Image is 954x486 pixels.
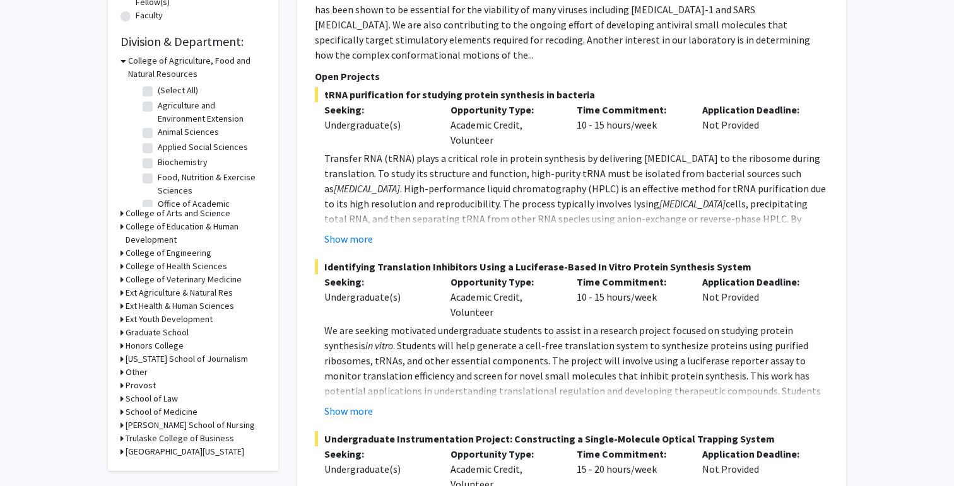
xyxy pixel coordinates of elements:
h3: Graduate School [126,326,189,339]
p: Opportunity Type: [450,274,558,289]
p: Seeking: [324,446,432,461]
label: Food, Nutrition & Exercise Sciences [158,171,262,197]
label: Faculty [136,9,163,22]
h3: Other [126,366,148,379]
p: Opportunity Type: [450,102,558,117]
div: Academic Credit, Volunteer [441,274,567,320]
div: Undergraduate(s) [324,117,432,132]
p: Time Commitment: [577,102,684,117]
label: Biochemistry [158,156,208,169]
h3: Trulaske College of Business [126,432,234,445]
iframe: Chat [9,429,54,477]
h3: Honors College [126,339,184,352]
div: Undergraduate(s) [324,289,432,304]
span: Undergraduate Instrumentation Project: Constructing a Single-Molecule Optical Trapping System [315,431,828,446]
p: Seeking: [324,274,432,289]
div: 10 - 15 hours/week [567,102,693,148]
div: Academic Credit, Volunteer [441,102,567,148]
span: tRNA purification for studying protein synthesis in bacteria [315,87,828,102]
p: Application Deadline: [702,446,810,461]
label: (Select All) [158,84,198,97]
p: Time Commitment: [577,274,684,289]
div: Not Provided [693,274,819,320]
h3: College of Engineering [126,246,211,260]
p: Application Deadline: [702,102,810,117]
label: Agriculture and Environment Extension [158,99,262,125]
h3: College of Health Sciences [126,260,227,273]
label: Animal Sciences [158,125,219,139]
p: Seeking: [324,102,432,117]
h3: Ext Health & Human Sciences [126,299,234,313]
span: Transfer RNA (tRNA) plays a critical role in protein synthesis by delivering [MEDICAL_DATA] to th... [324,152,820,195]
p: Open Projects [315,69,828,84]
div: 10 - 15 hours/week [567,274,693,320]
em: [MEDICAL_DATA] [659,197,726,210]
h3: Ext Agriculture & Natural Res [126,286,233,299]
div: Undergraduate(s) [324,461,432,477]
div: Not Provided [693,102,819,148]
span: Identifying Translation Inhibitors Using a Luciferase-Based In Vitro Protein Synthesis System [315,259,828,274]
h3: School of Law [126,392,178,405]
h3: College of Veterinary Medicine [126,273,242,286]
label: Office of Academic Programs [158,197,262,224]
button: Show more [324,231,373,246]
h3: College of Arts and Science [126,207,230,220]
em: [MEDICAL_DATA] [334,182,400,195]
h3: Provost [126,379,156,392]
em: in vitro [365,339,393,352]
span: . Students will help generate a cell-free translation system to synthesize proteins using purifie... [324,339,821,412]
button: Show more [324,403,373,419]
h2: Division & Department: [121,34,266,49]
h3: [PERSON_NAME] School of Nursing [126,419,255,432]
p: Opportunity Type: [450,446,558,461]
h3: College of Education & Human Development [126,220,266,246]
h3: School of Medicine [126,405,197,419]
h3: College of Agriculture, Food and Natural Resources [128,54,266,81]
span: We are seeking motivated undergraduate students to assist in a research project focused on studyi... [324,324,793,352]
h3: Ext Youth Development [126,313,213,326]
p: Application Deadline: [702,274,810,289]
h3: [US_STATE] School of Journalism [126,352,248,366]
p: Time Commitment: [577,446,684,461]
h3: [GEOGRAPHIC_DATA][US_STATE] [126,445,244,458]
span: . High-performance liquid chromatography (HPLC) is an effective method for tRNA purification due ... [324,182,826,210]
label: Applied Social Sciences [158,141,248,154]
